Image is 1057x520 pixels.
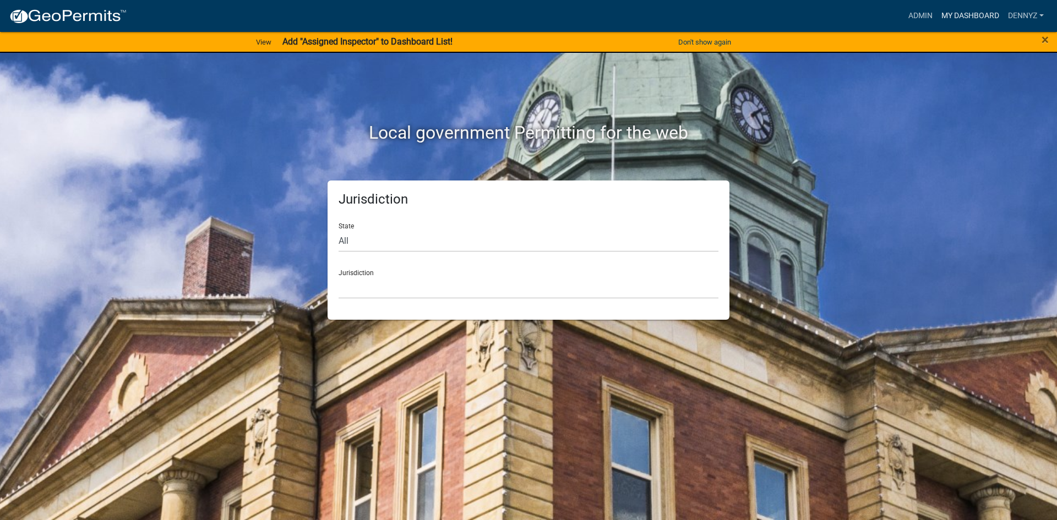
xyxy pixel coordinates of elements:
[937,6,1004,26] a: My Dashboard
[1042,33,1049,46] button: Close
[674,33,735,51] button: Don't show again
[252,33,276,51] a: View
[339,191,718,207] h5: Jurisdiction
[904,6,937,26] a: Admin
[282,36,453,47] strong: Add "Assigned Inspector" to Dashboard List!
[223,122,834,143] h2: Local government Permitting for the web
[1042,32,1049,47] span: ×
[1004,6,1048,26] a: dennyz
